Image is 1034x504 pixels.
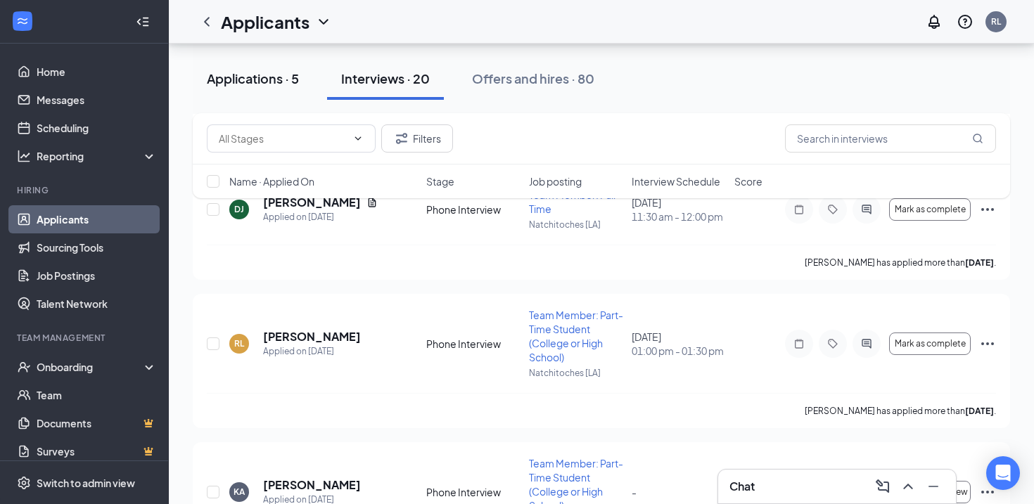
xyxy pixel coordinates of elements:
h3: Chat [729,479,755,494]
svg: ChevronUp [900,478,917,495]
svg: Collapse [136,15,150,29]
svg: UserCheck [17,360,31,374]
svg: Ellipses [979,484,996,500]
button: Mark as complete [889,332,971,355]
svg: Minimize [925,478,942,495]
p: Natchitoches [LA] [529,219,623,231]
a: Job Postings [37,261,157,290]
div: Applied on [DATE] [263,344,361,358]
p: Natchitoches [LA] [529,367,623,379]
p: [PERSON_NAME] has applied more than . [805,405,996,417]
h5: [PERSON_NAME] [263,329,361,344]
svg: ChevronDown [352,133,364,144]
a: SurveysCrown [37,437,157,465]
a: Team [37,381,157,409]
svg: ActiveChat [858,338,875,349]
b: [DATE] [965,257,994,268]
input: Search in interviews [785,124,996,153]
svg: ChevronLeft [198,13,215,30]
a: Applicants [37,205,157,233]
a: Scheduling [37,114,157,142]
a: Home [37,58,157,86]
div: Reporting [37,149,158,163]
div: Phone Interview [426,485,521,499]
span: Interview Schedule [632,174,720,188]
div: Open Intercom Messenger [986,456,1020,490]
svg: Settings [17,476,31,490]
span: Stage [426,174,454,188]
div: [DATE] [632,330,726,358]
svg: Analysis [17,149,31,163]
svg: Notifications [926,13,943,30]
a: DocumentsCrown [37,409,157,437]
div: Phone Interview [426,337,521,351]
a: Talent Network [37,290,157,318]
button: ComposeMessage [872,475,894,498]
button: ChevronUp [897,475,919,498]
div: Onboarding [37,360,145,374]
svg: MagnifyingGlass [972,133,983,144]
b: [DATE] [965,406,994,416]
p: [PERSON_NAME] has applied more than . [805,257,996,269]
div: Applications · 5 [207,70,299,87]
svg: QuestionInfo [957,13,974,30]
div: KA [234,486,245,498]
span: Team Member: Part-Time Student (College or High School) [529,309,623,363]
span: 01:00 pm - 01:30 pm [632,344,726,358]
h5: [PERSON_NAME] [263,477,361,493]
button: Minimize [922,475,945,498]
span: Job posting [529,174,582,188]
a: Sourcing Tools [37,233,157,261]
h1: Applicants [221,10,309,34]
div: Interviews · 20 [341,70,430,87]
svg: ChevronDown [315,13,332,30]
div: Switch to admin view [37,476,135,490]
span: 11:30 am - 12:00 pm [632,209,726,224]
svg: Filter [393,130,410,147]
svg: WorkstreamLogo [15,14,30,28]
button: Filter Filters [381,124,453,153]
div: RL [991,15,1001,27]
span: Name · Applied On [229,174,314,188]
svg: Tag [824,338,841,349]
a: Messages [37,86,157,114]
div: Team Management [17,332,154,344]
div: RL [234,337,244,349]
div: Applied on [DATE] [263,210,378,224]
span: - [632,486,637,498]
input: All Stages [219,131,347,146]
svg: Ellipses [979,335,996,352]
div: Hiring [17,184,154,196]
svg: ComposeMessage [874,478,891,495]
svg: Note [791,338,808,349]
div: Offers and hires · 80 [472,70,594,87]
span: Score [734,174,762,188]
span: Mark as complete [895,339,966,349]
